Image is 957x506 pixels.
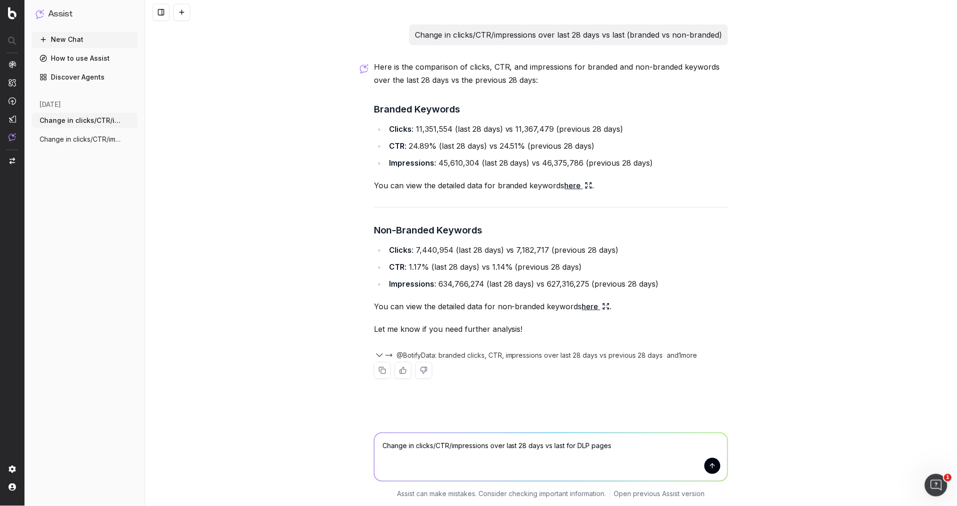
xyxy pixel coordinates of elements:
li: : 45,610,304 (last 28 days) vs 46,375,786 (previous 28 days) [386,156,728,169]
img: Intelligence [8,79,16,87]
li: : 11,351,554 (last 28 days) vs 11,367,479 (previous 28 days) [386,122,728,136]
span: Change in clicks/CTR/impressions over la [40,116,122,125]
h1: Assist [48,8,73,21]
a: Discover Agents [32,70,138,85]
img: Assist [8,133,16,141]
img: Analytics [8,61,16,68]
a: How to use Assist [32,51,138,66]
iframe: Intercom live chat [925,474,948,497]
li: : 24.89% (last 28 days) vs 24.51% (previous 28 days) [386,139,728,153]
span: [DATE] [40,100,61,109]
img: Setting [8,466,16,473]
p: You can view the detailed data for branded keywords . [374,179,728,192]
strong: Impressions [389,279,434,289]
img: Activation [8,97,16,105]
li: : 1.17% (last 28 days) vs 1.14% (previous 28 days) [386,260,728,273]
p: You can view the detailed data for non-branded keywords . [374,300,728,313]
a: Open previous Assist version [614,489,705,498]
p: Change in clicks/CTR/impressions over last 28 days vs last (branded vs non-branded) [415,28,722,41]
img: Assist [36,9,44,18]
strong: Clicks [389,124,412,134]
strong: CTR [389,141,405,151]
button: Change in clicks/CTR/impressions over la [32,113,138,128]
a: here [565,179,592,192]
p: Assist can make mistakes. Consider checking important information. [397,489,606,498]
a: here [582,300,610,313]
h3: Non-Branded Keywords [374,223,728,238]
img: Studio [8,115,16,123]
img: Botify assist logo [360,64,369,73]
button: Change in clicks/CTR/impressions over la [32,132,138,147]
span: 1 [944,474,952,482]
img: Botify logo [8,7,16,19]
p: Let me know if you need further analysis! [374,322,728,336]
p: Here is the comparison of clicks, CTR, and impressions for branded and non-branded keywords over ... [374,60,728,87]
li: : 634,766,274 (last 28 days) vs 627,316,275 (previous 28 days) [386,277,728,290]
strong: CTR [389,262,405,272]
strong: Impressions [389,158,434,168]
span: Change in clicks/CTR/impressions over la [40,135,122,144]
button: Assist [36,8,134,21]
div: and 1 more [663,351,708,360]
span: @BotifyData: branded clicks, CTR, impressions over last 28 days vs previous 28 days [397,351,663,360]
button: New Chat [32,32,138,47]
img: Switch project [9,158,15,164]
strong: Clicks [389,245,412,255]
textarea: Change in clicks/CTR/impressions over last 28 days vs last for DLP page [374,433,728,481]
img: My account [8,483,16,491]
li: : 7,440,954 (last 28 days) vs 7,182,717 (previous 28 days) [386,243,728,257]
h3: Branded Keywords [374,102,728,117]
button: @BotifyData: branded clicks, CTR, impressions over last 28 days vs previous 28 days [385,351,663,360]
